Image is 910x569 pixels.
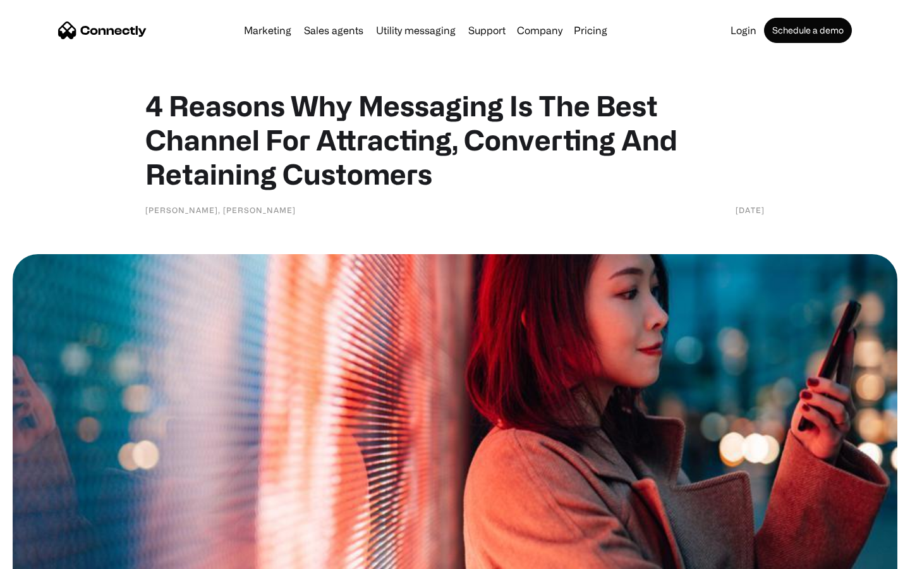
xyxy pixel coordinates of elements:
a: Support [463,25,511,35]
a: Sales agents [299,25,368,35]
div: [DATE] [736,204,765,216]
div: Company [517,21,562,39]
a: Pricing [569,25,612,35]
a: Utility messaging [371,25,461,35]
a: Schedule a demo [764,18,852,43]
div: [PERSON_NAME], [PERSON_NAME] [145,204,296,216]
a: Login [725,25,761,35]
a: Marketing [239,25,296,35]
h1: 4 Reasons Why Messaging Is The Best Channel For Attracting, Converting And Retaining Customers [145,89,765,191]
